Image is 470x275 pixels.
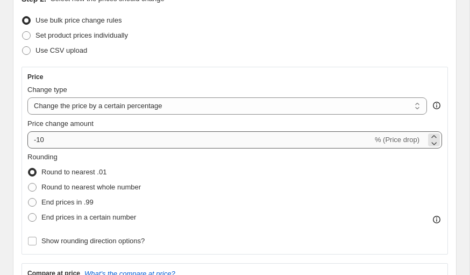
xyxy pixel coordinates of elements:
span: Use bulk price change rules [35,16,122,24]
span: Show rounding direction options? [41,237,145,245]
div: help [431,100,442,111]
span: Round to nearest .01 [41,168,106,176]
span: Set product prices individually [35,31,128,39]
span: End prices in .99 [41,198,94,206]
span: Use CSV upload [35,46,87,54]
span: Round to nearest whole number [41,183,141,191]
span: Price change amount [27,119,94,128]
span: Change type [27,86,67,94]
span: End prices in a certain number [41,213,136,221]
span: % (Price drop) [375,136,419,144]
input: -15 [27,131,373,149]
h3: Price [27,73,43,81]
span: Rounding [27,153,58,161]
